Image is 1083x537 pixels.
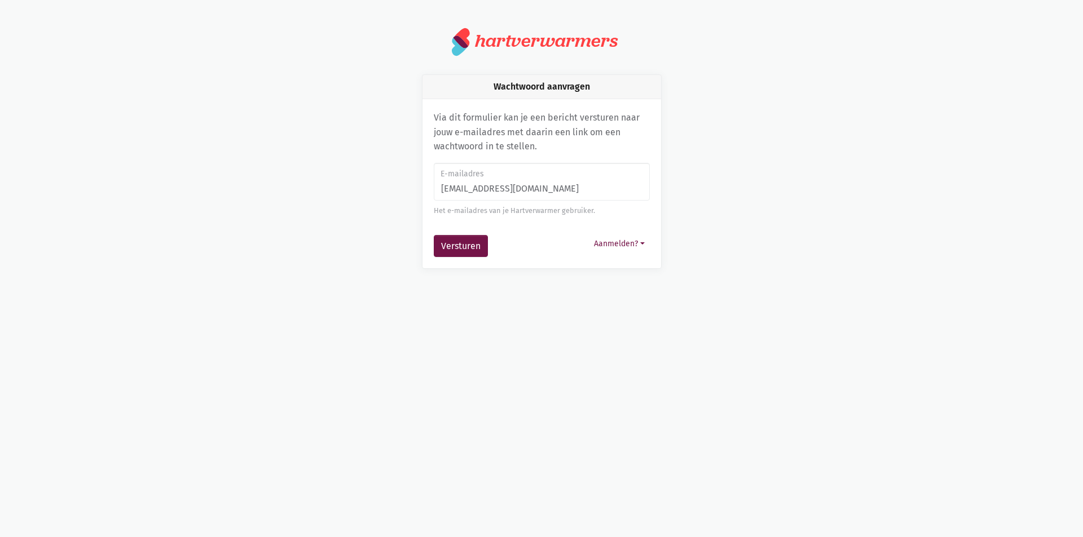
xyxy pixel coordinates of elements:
p: Via dit formulier kan je een bericht versturen naar jouw e-mailadres met daarin een link om een w... [434,110,650,154]
button: Aanmelden? [589,235,650,252]
a: hartverwarmers [452,27,631,56]
label: E-mailadres [441,168,642,180]
img: logo.svg [452,27,470,56]
div: hartverwarmers [475,30,618,51]
div: Het e-mailadres van je Hartverwarmer gebruiker. [434,205,650,216]
form: Wachtwoord aanvragen [434,163,650,258]
div: Wachtwoord aanvragen [422,75,661,99]
button: Versturen [434,235,488,258]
